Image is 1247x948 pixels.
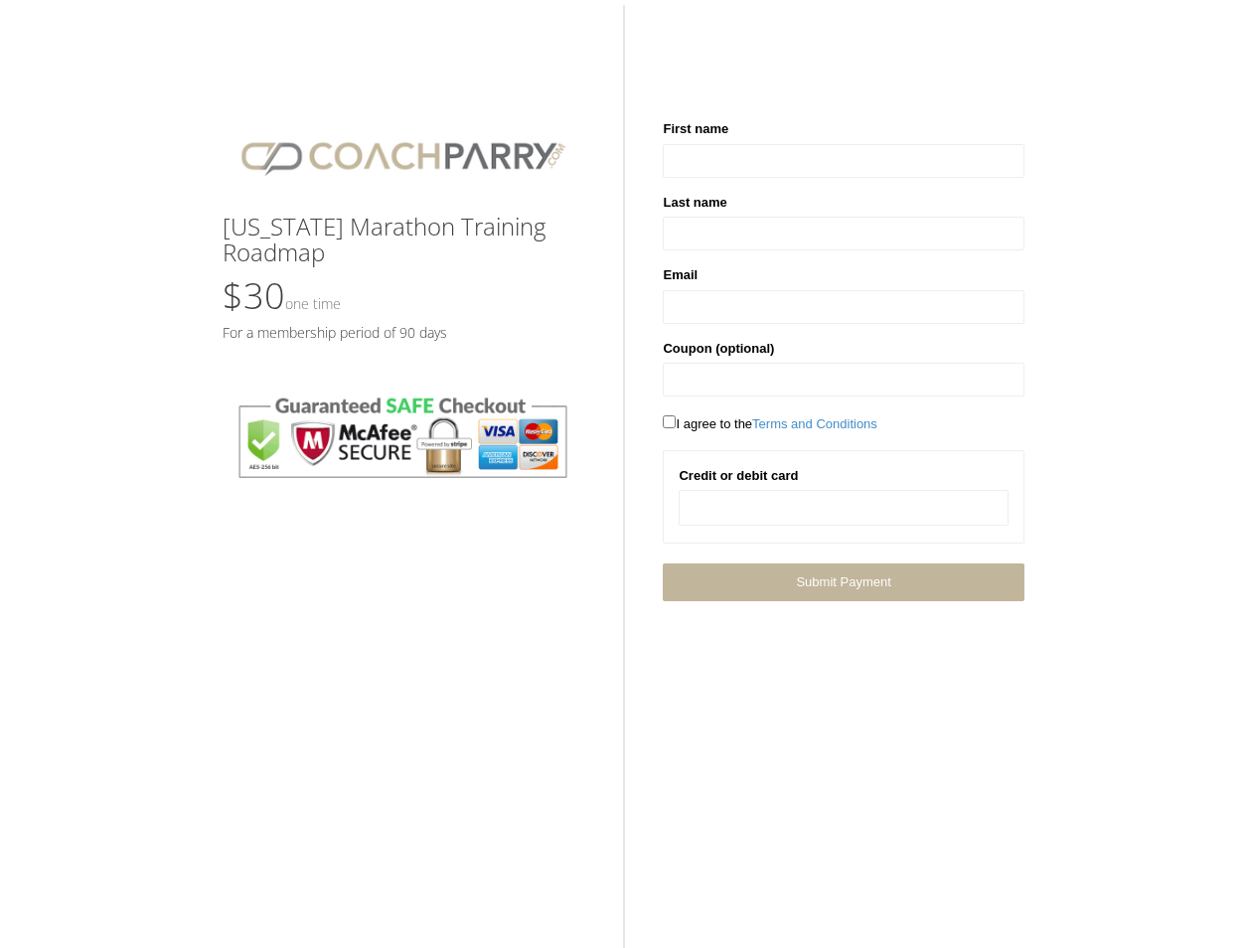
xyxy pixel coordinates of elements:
[223,214,583,266] h3: [US_STATE] Marathon Training Roadmap
[223,325,583,340] h5: For a membership period of 90 days
[752,416,877,431] a: Terms and Conditions
[679,466,798,486] label: Credit or debit card
[663,339,774,359] label: Coupon (optional)
[692,499,995,516] iframe: Secure payment input frame
[663,563,1023,600] a: Submit Payment
[663,193,726,213] label: Last name
[223,271,341,320] span: $30
[796,574,890,589] span: Submit Payment
[663,416,876,431] span: I agree to the
[285,294,341,313] small: One time
[663,265,698,285] label: Email
[223,119,583,194] img: CPlogo.png
[663,119,728,139] label: First name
